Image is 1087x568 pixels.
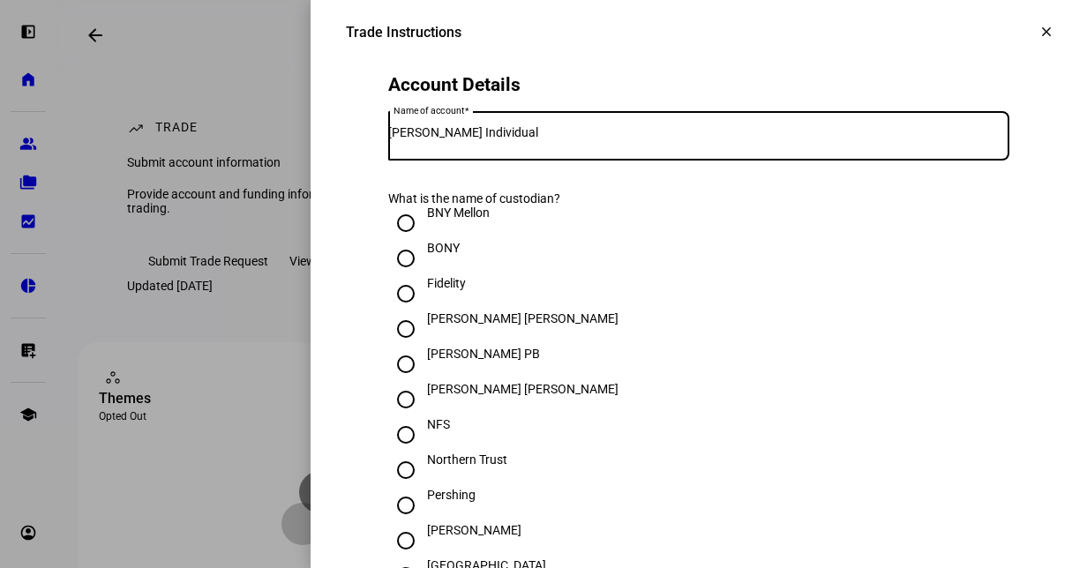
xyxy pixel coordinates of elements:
div: BNY Mellon [427,206,490,220]
div: [PERSON_NAME] [PERSON_NAME] [427,382,618,396]
div: Pershing [427,488,476,502]
mat-icon: clear [1038,24,1054,40]
div: NFS [427,417,450,431]
div: Trade Instructions [346,24,461,41]
div: Fidelity [427,276,466,290]
div: Northern Trust [427,452,507,467]
div: BONY [427,241,460,255]
div: [PERSON_NAME] PB [427,347,540,361]
mat-label: Name of account [394,105,464,116]
div: [PERSON_NAME] [427,523,521,537]
div: [PERSON_NAME] [PERSON_NAME] [427,311,618,325]
div: What is the name of custodian? [388,191,1009,206]
h2: Account Details [388,74,1009,95]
